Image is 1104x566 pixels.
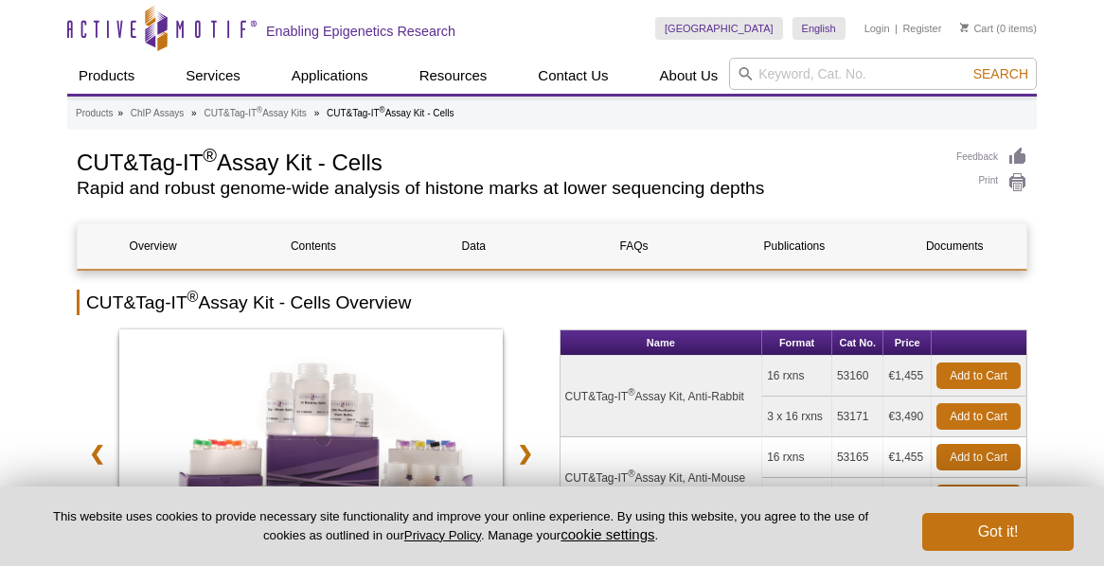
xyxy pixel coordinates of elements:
[968,65,1034,82] button: Search
[30,508,891,544] p: This website uses cookies to provide necessary site functionality and improve your online experie...
[628,469,634,479] sup: ®
[266,23,455,40] h2: Enabling Epigenetics Research
[257,105,262,115] sup: ®
[902,22,941,35] a: Register
[505,432,545,475] a: ❯
[762,356,832,397] td: 16 rxns
[526,58,619,94] a: Contact Us
[883,356,932,397] td: €1,455
[77,290,1027,315] h2: CUT&Tag-IT Assay Kit - Cells Overview
[883,478,932,519] td: €3,490
[174,58,252,94] a: Services
[956,147,1027,168] a: Feedback
[729,58,1037,90] input: Keyword, Cat. No.
[77,180,937,197] h2: Rapid and robust genome-wide analysis of histone marks at lower sequencing depths
[404,528,481,542] a: Privacy Policy
[762,478,832,519] td: 3 x 16 rxns
[832,330,884,356] th: Cat No.
[408,58,499,94] a: Resources
[762,397,832,437] td: 3 x 16 rxns
[936,403,1021,430] a: Add to Cart
[832,356,884,397] td: 53160
[380,105,385,115] sup: ®
[628,387,634,398] sup: ®
[203,145,217,166] sup: ®
[649,58,730,94] a: About Us
[719,223,869,269] a: Publications
[960,22,993,35] a: Cart
[559,223,709,269] a: FAQs
[77,432,117,475] a: ❮
[280,58,380,94] a: Applications
[314,108,320,118] li: »
[67,58,146,94] a: Products
[399,223,549,269] a: Data
[561,330,763,356] th: Name
[561,437,763,519] td: CUT&Tag-IT Assay Kit, Anti-Mouse
[76,105,113,122] a: Products
[936,485,1021,511] a: Add to Cart
[561,526,654,542] button: cookie settings
[895,17,898,40] li: |
[960,17,1037,40] li: (0 items)
[117,108,123,118] li: »
[936,363,1021,389] a: Add to Cart
[187,289,199,305] sup: ®
[883,397,932,437] td: €3,490
[655,17,783,40] a: [GEOGRAPHIC_DATA]
[327,108,454,118] li: CUT&Tag-IT Assay Kit - Cells
[762,330,832,356] th: Format
[864,22,890,35] a: Login
[561,356,763,437] td: CUT&Tag-IT Assay Kit, Anti-Rabbit
[832,397,884,437] td: 53171
[131,105,185,122] a: ChIP Assays
[880,223,1030,269] a: Documents
[78,223,228,269] a: Overview
[77,147,937,175] h1: CUT&Tag-IT Assay Kit - Cells
[832,437,884,478] td: 53165
[883,330,932,356] th: Price
[883,437,932,478] td: €1,455
[762,437,832,478] td: 16 rxns
[936,444,1021,470] a: Add to Cart
[956,172,1027,193] a: Print
[204,105,306,122] a: CUT&Tag-IT®Assay Kits
[792,17,846,40] a: English
[960,23,969,32] img: Your Cart
[973,66,1028,81] span: Search
[191,108,197,118] li: »
[832,478,884,519] td: 53172
[922,513,1074,551] button: Got it!
[238,223,388,269] a: Contents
